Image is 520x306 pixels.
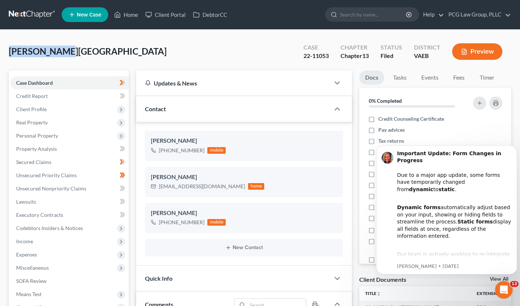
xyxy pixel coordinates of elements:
a: Unsecured Priority Claims [10,169,129,182]
div: District [414,43,440,52]
span: Secured Claims [16,159,51,165]
a: Property Analysis [10,142,129,156]
input: Search by name... [340,8,407,21]
iframe: Intercom notifications message [373,139,520,279]
iframe: Intercom live chat [495,281,513,299]
span: Unsecured Priority Claims [16,172,77,178]
div: [PERSON_NAME] [151,136,337,145]
a: Fees [447,70,471,85]
div: [PHONE_NUMBER] [159,219,204,226]
div: 22-11053 [303,52,329,60]
button: New Contact [151,245,337,251]
div: [EMAIL_ADDRESS][DOMAIN_NAME] [159,183,245,190]
div: VAEB [414,52,440,60]
span: Quick Info [145,275,172,282]
a: Secured Claims [10,156,129,169]
span: Executory Contracts [16,212,63,218]
div: home [248,183,264,190]
a: Titleunfold_more [365,291,381,296]
span: Credit Counseling Certificate [378,115,444,123]
p: Message from Kelly, sent 4w ago [24,124,138,131]
div: [PERSON_NAME] [151,173,337,182]
div: Status [381,43,402,52]
div: mobile [207,147,226,154]
div: [PERSON_NAME] [151,209,337,218]
span: Pay advices [378,126,405,134]
span: Contact [145,105,166,112]
span: Lawsuits [16,198,36,205]
div: [PHONE_NUMBER] [159,147,204,154]
span: Credit Report [16,93,48,99]
button: Preview [452,43,502,60]
span: 13 [362,52,369,59]
span: Miscellaneous [16,265,49,271]
div: Chapter [341,52,369,60]
div: mobile [207,219,226,226]
a: Lawsuits [10,195,129,208]
span: Codebtors Insiders & Notices [16,225,83,231]
a: Events [415,70,444,85]
a: Help [419,8,444,21]
span: Tax returns [378,137,404,145]
span: Real Property [16,119,48,125]
a: View All [490,277,508,282]
div: Chapter [341,43,369,52]
span: Unsecured Nonpriority Claims [16,185,86,192]
a: Client Portal [142,8,189,21]
a: PCG Law Group, PLLC [445,8,511,21]
span: [PERSON_NAME][GEOGRAPHIC_DATA] [9,46,167,57]
a: DebtorCC [189,8,231,21]
a: Docs [359,70,384,85]
div: Filed [381,52,402,60]
strong: 0% Completed [369,98,402,104]
span: Property Analysis [16,146,57,152]
i: unfold_more [377,292,381,296]
span: Income [16,238,33,244]
a: Tasks [387,70,412,85]
a: Executory Contracts [10,208,129,222]
a: Home [110,8,142,21]
a: Extensionunfold_more [477,291,506,296]
span: Personal Property [16,132,58,139]
a: Case Dashboard [10,76,129,90]
a: Credit Report [10,90,129,103]
a: SOFA Review [10,274,129,288]
span: 12 [510,281,519,287]
a: Unsecured Nonpriority Claims [10,182,129,195]
span: New Case [77,12,101,18]
div: Case [303,43,329,52]
span: Case Dashboard [16,80,53,86]
a: Timer [474,70,500,85]
span: Means Test [16,291,41,297]
div: Updates & News [145,79,321,87]
span: Client Profile [16,106,47,112]
div: Our team is actively working to re-integrate dynamic functionality and expects to have it restore... [24,105,138,155]
span: Expenses [16,251,37,258]
div: Client Documents [359,276,406,283]
span: SOFA Review [16,278,47,284]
